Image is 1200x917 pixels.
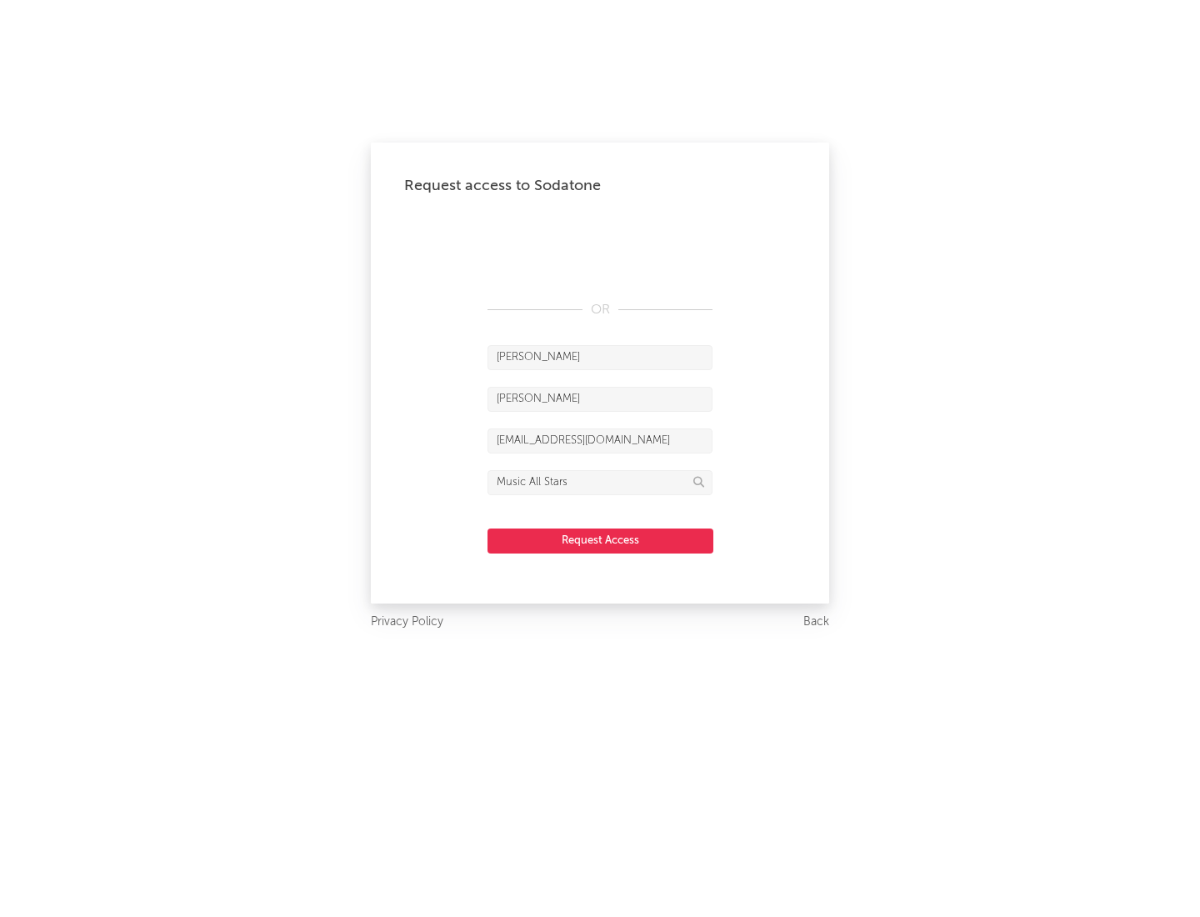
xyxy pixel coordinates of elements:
a: Privacy Policy [371,612,443,633]
div: OR [487,300,712,320]
input: First Name [487,345,712,370]
input: Email [487,428,712,453]
div: Request access to Sodatone [404,176,796,196]
a: Back [803,612,829,633]
input: Last Name [487,387,712,412]
input: Division [487,470,712,495]
button: Request Access [487,529,713,554]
